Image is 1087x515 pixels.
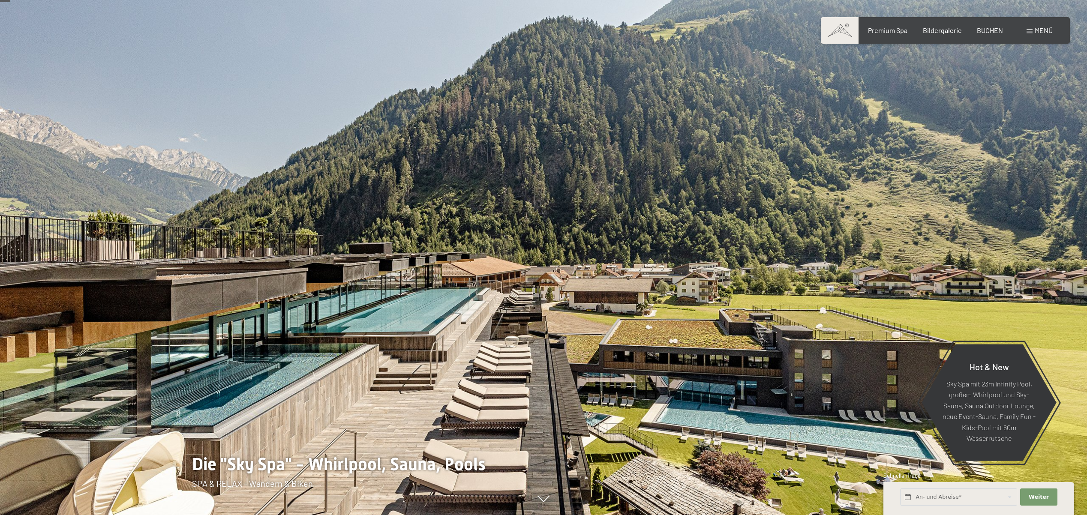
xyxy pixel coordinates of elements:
[921,344,1057,461] a: Hot & New Sky Spa mit 23m Infinity Pool, großem Whirlpool und Sky-Sauna, Sauna Outdoor Lounge, ne...
[1029,493,1049,501] span: Weiter
[1035,26,1053,34] span: Menü
[970,361,1009,371] span: Hot & New
[943,378,1036,444] p: Sky Spa mit 23m Infinity Pool, großem Whirlpool und Sky-Sauna, Sauna Outdoor Lounge, neue Event-S...
[923,26,962,34] a: Bildergalerie
[977,26,1003,34] a: BUCHEN
[868,26,907,34] a: Premium Spa
[883,472,921,479] span: Schnellanfrage
[1020,488,1057,506] button: Weiter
